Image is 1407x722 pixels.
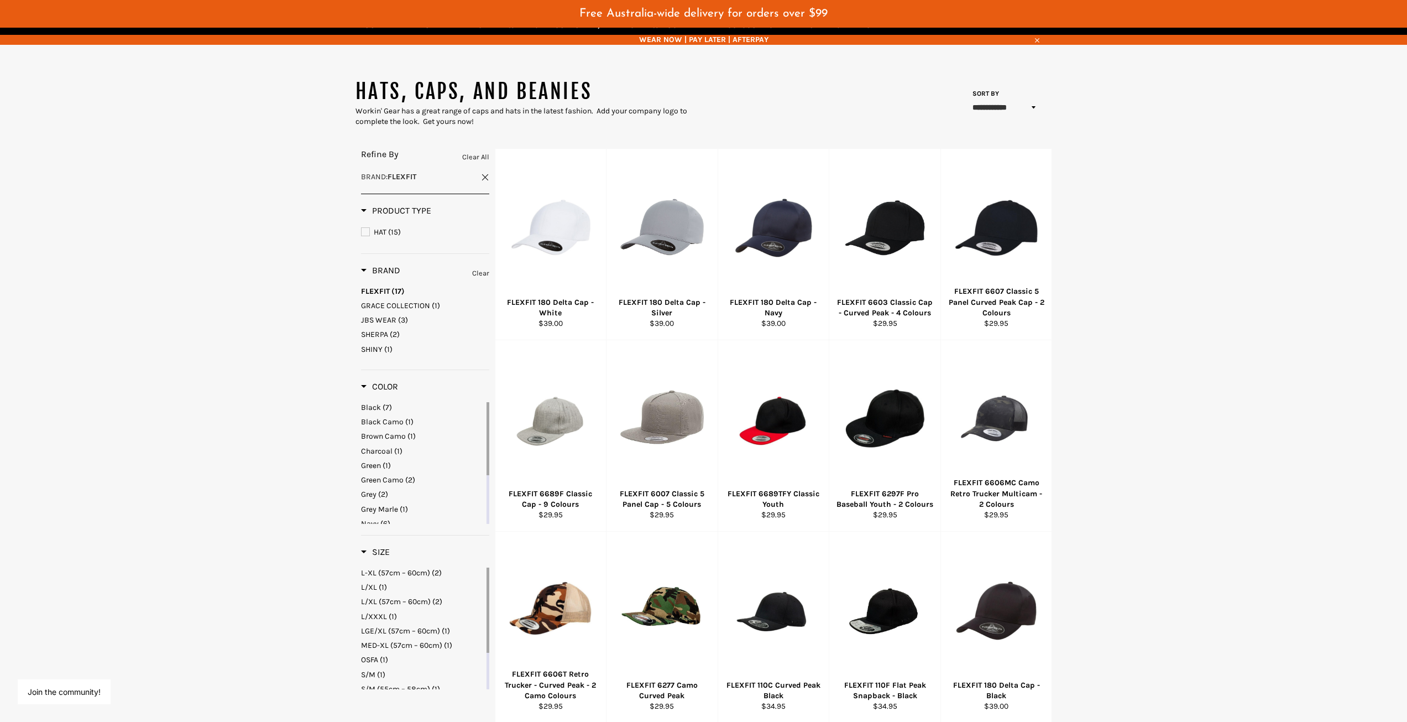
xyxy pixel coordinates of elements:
a: L-XL (57cm – 60cm) [361,568,484,578]
span: L/XL [361,583,377,592]
span: (1) [384,345,393,354]
span: S/M [361,670,375,679]
span: Navy [361,519,379,528]
a: OSFA [361,655,484,665]
span: (1) [389,612,397,621]
span: (1) [432,684,440,694]
span: (2) [432,568,442,578]
span: L/XXXL [361,612,387,621]
a: Black [361,402,484,413]
h3: Size [361,547,390,558]
a: L/XXXL [361,611,484,622]
a: Navy [361,518,484,529]
div: FLEXFIT 6607 Classic 5 Panel Curved Peak Cap - 2 Colours [948,286,1045,318]
span: Refine By [361,149,399,159]
a: Clear [472,267,489,279]
h3: Product Type [361,205,431,216]
a: Green [361,460,484,471]
a: SHERPA [361,329,489,340]
span: (2) [390,330,400,339]
span: GRACE COLLECTION [361,301,430,310]
a: HAT [361,226,489,238]
a: Brown Camo [361,431,484,441]
a: FLEXFIT 6007 Classic 5 Panel Cap - 5 ColoursFLEXFIT 6007 Classic 5 Panel Cap - 5 Colours$29.95 [606,340,718,532]
span: Color [361,381,398,392]
h3: Color [361,381,398,392]
a: S/M (55cm – 58cm) [361,684,484,694]
span: MED-XL (57cm – 60cm) [361,641,442,650]
span: HAT [374,227,386,237]
span: SHINY [361,345,383,354]
div: FLEXFIT 6606T Retro Trucker - Curved Peak - 2 Camo Colours [502,669,599,701]
a: FLEXFIT 180 Delta Cap - WhiteFLEXFIT 180 Delta Cap - White$39.00 [495,149,606,340]
a: JBS WEAR [361,315,489,325]
span: Green [361,461,381,470]
a: Black Camo [361,417,484,427]
a: L/XL (57cm – 60cm) [361,596,484,607]
a: FLEXFIT [361,286,489,297]
span: (2) [378,490,388,499]
span: : [361,172,416,181]
div: FLEXFIT 110F Flat Peak Snapback - Black [836,680,934,702]
span: Free Australia-wide delivery for orders over $99 [579,8,828,19]
span: Black [361,403,381,412]
span: (7) [383,403,392,412]
span: (2) [432,597,442,606]
div: FLEXFIT 180 Delta Cap - White [502,297,599,319]
span: SHERPA [361,330,388,339]
a: S/M [361,669,484,680]
span: (1) [380,655,388,664]
div: FLEXFIT 6277 Camo Curved Peak [614,680,711,702]
a: Brand:FLEXFIT [361,172,489,182]
span: FLEXFIT [361,287,390,296]
span: (1) [379,583,387,592]
span: (6) [380,519,390,528]
span: Brand [361,265,400,276]
span: (1) [377,670,385,679]
span: Grey [361,490,376,499]
a: FLEXFIT 6297F Pro Baseball Youth - 2 ColoursFLEXFIT 6297F Pro Baseball Youth - 2 Colours$29.95 [829,340,940,532]
span: (1) [400,505,408,514]
span: Black Camo [361,417,404,427]
span: JBS WEAR [361,315,396,325]
span: LGE/XL (57cm – 60cm) [361,626,440,636]
span: (1) [442,626,450,636]
a: LGE/XL (57cm – 60cm) [361,626,484,636]
span: Grey Marle [361,505,398,514]
span: WEAR NOW | PAY LATER | AFTERPAY [355,34,1052,45]
div: Workin' Gear has a great range of caps and hats in the latest fashion. Add your company logo to c... [355,106,704,127]
span: (1) [444,641,452,650]
span: OSFA [361,655,378,664]
h3: Brand [361,265,400,276]
span: L/XL (57cm – 60cm) [361,597,431,606]
div: FLEXFIT 6603 Classic Cap - Curved Peak - 4 Colours [836,297,934,319]
div: FLEXFIT 6297F Pro Baseball Youth - 2 Colours [836,489,934,510]
h1: HATS, CAPS, AND BEANIES [355,78,704,106]
div: FLEXFIT 6007 Classic 5 Panel Cap - 5 Colours [614,489,711,510]
span: (1) [394,446,402,456]
span: S/M (55cm – 58cm) [361,684,430,694]
a: FLEXFIT 6607 Classic 5 Panel Curved Peak Cap - 2 ColoursFLEXFIT 6607 Classic 5 Panel Curved Peak ... [940,149,1052,340]
div: FLEXFIT 180 Delta Cap - Black [948,680,1045,702]
span: (2) [405,475,415,485]
span: Brand [361,172,386,181]
span: L-XL (57cm – 60cm) [361,568,430,578]
span: Charcoal [361,446,393,456]
div: FLEXFIT 110C Curved Peak Black [725,680,822,702]
strong: FLEXFIT [388,172,416,181]
a: L/XL [361,582,484,593]
div: FLEXFIT 180 Delta Cap - Silver [614,297,711,319]
a: FLEXFIT 180 Delta Cap - SilverFLEXFIT 180 Delta Cap - Silver$39.00 [606,149,718,340]
a: FLEXFIT 6689F Classic Cap - 9 ColoursFLEXFIT 6689F Classic Cap - 9 Colours$29.95 [495,340,606,532]
span: (1) [405,417,414,427]
a: Grey Marle [361,504,484,515]
button: Join the community! [28,687,101,697]
a: Green Camo [361,475,484,485]
span: (1) [432,301,440,310]
span: Green Camo [361,475,404,485]
div: FLEXFIT 180 Delta Cap - Navy [725,297,822,319]
label: Sort by [969,89,1000,98]
a: FLEXFIT 6606MC Camo Retro Trucker Multicam - 2 ColoursFLEXFIT 6606MC Camo Retro Trucker Multicam ... [940,340,1052,532]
